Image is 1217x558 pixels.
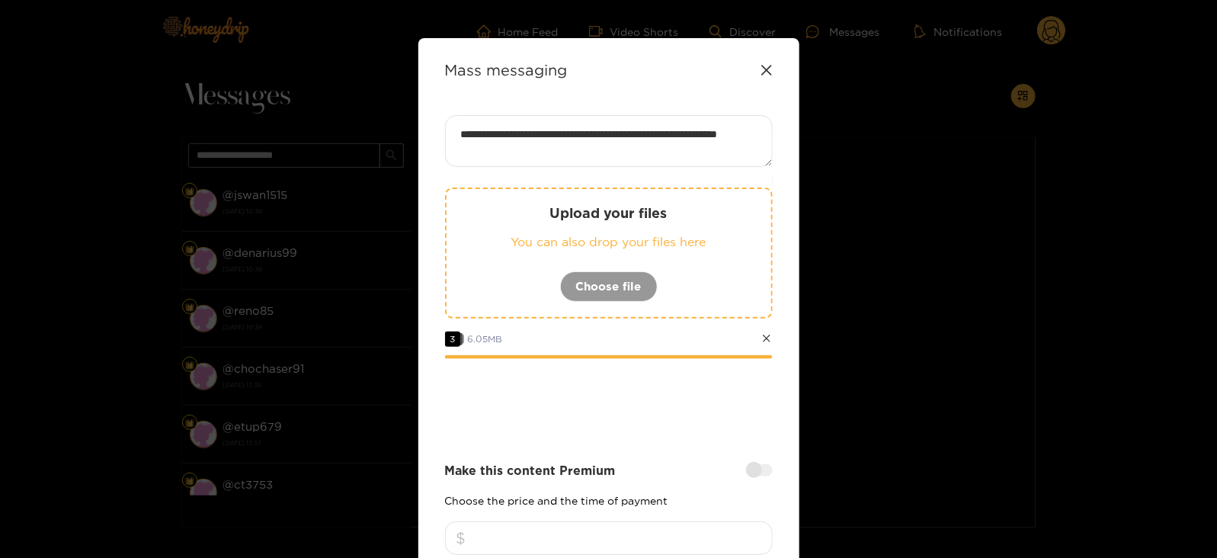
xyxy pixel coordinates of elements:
strong: Make this content Premium [445,462,616,479]
span: 6.05 MB [468,334,503,344]
p: You can also drop your files here [477,233,741,251]
p: Choose the price and the time of payment [445,495,773,506]
strong: Mass messaging [445,61,568,79]
button: Choose file [560,271,658,302]
span: 3 [445,332,460,347]
p: Upload your files [477,204,741,222]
